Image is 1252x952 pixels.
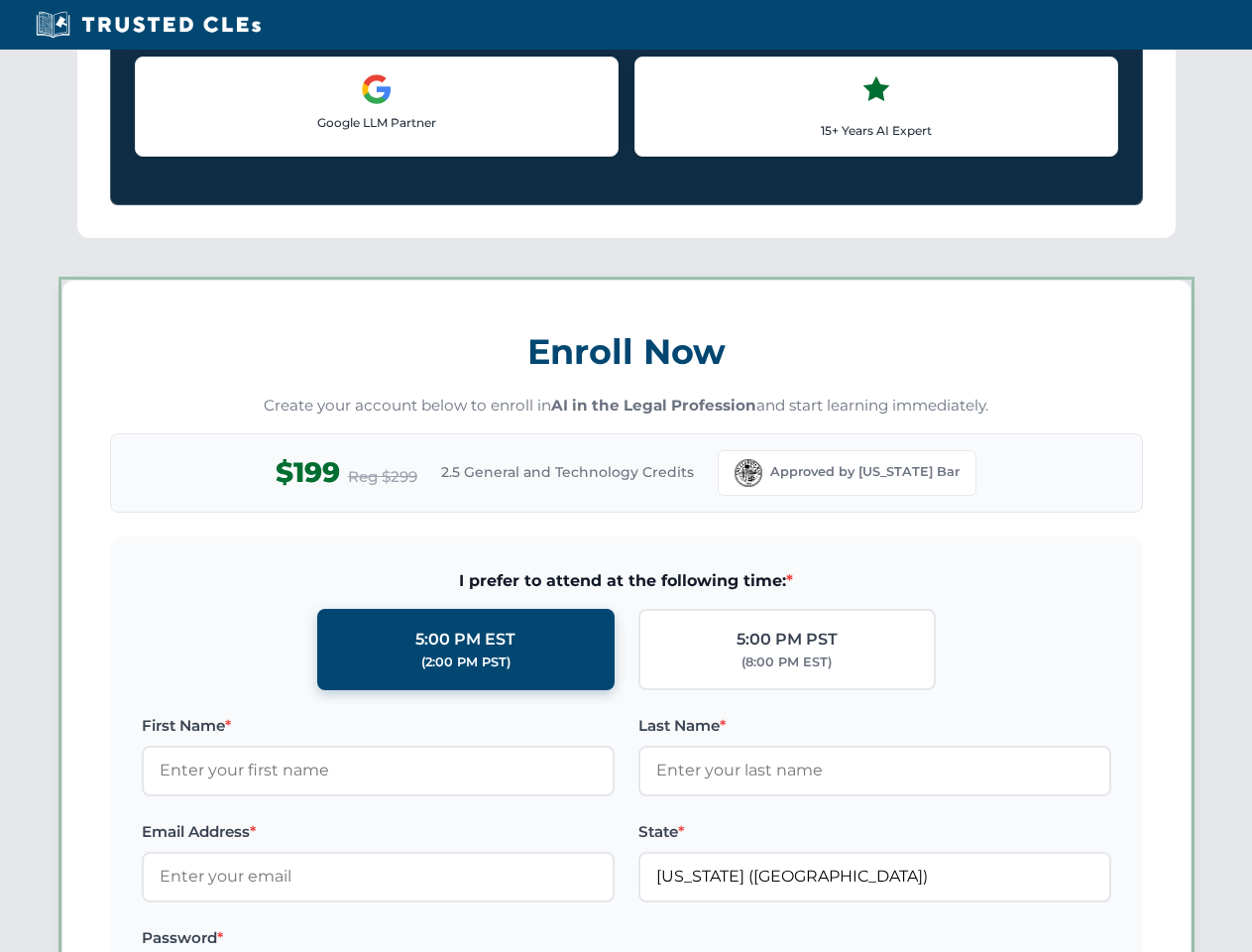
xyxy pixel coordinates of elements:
h3: Enroll Now [110,320,1143,383]
img: Trusted CLEs [30,10,267,40]
label: Email Address [142,820,615,844]
strong: AI in the Legal Profession [551,396,756,415]
div: 5:00 PM PST [737,627,838,653]
label: Last Name [638,714,1111,738]
img: Google [361,73,393,105]
p: 15+ Years AI Expert [651,121,1101,140]
input: Enter your last name [638,746,1111,795]
label: First Name [142,714,615,738]
span: Approved by [US_STATE] Bar [770,462,960,482]
div: (2:00 PM PST) [421,653,511,672]
input: Enter your first name [142,746,615,795]
span: $199 [276,450,340,495]
span: 2.5 General and Technology Credits [441,461,694,483]
label: Password [142,926,615,950]
div: (8:00 PM EST) [741,653,832,672]
p: Google LLM Partner [152,113,602,132]
span: I prefer to attend at the following time: [142,568,1111,594]
label: State [638,820,1111,844]
input: Enter your email [142,852,615,901]
div: 5:00 PM EST [415,627,515,653]
input: Florida (FL) [638,852,1111,901]
p: Create your account below to enroll in and start learning immediately. [110,395,1143,417]
span: Reg $299 [348,465,417,489]
img: Florida Bar [735,459,762,487]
